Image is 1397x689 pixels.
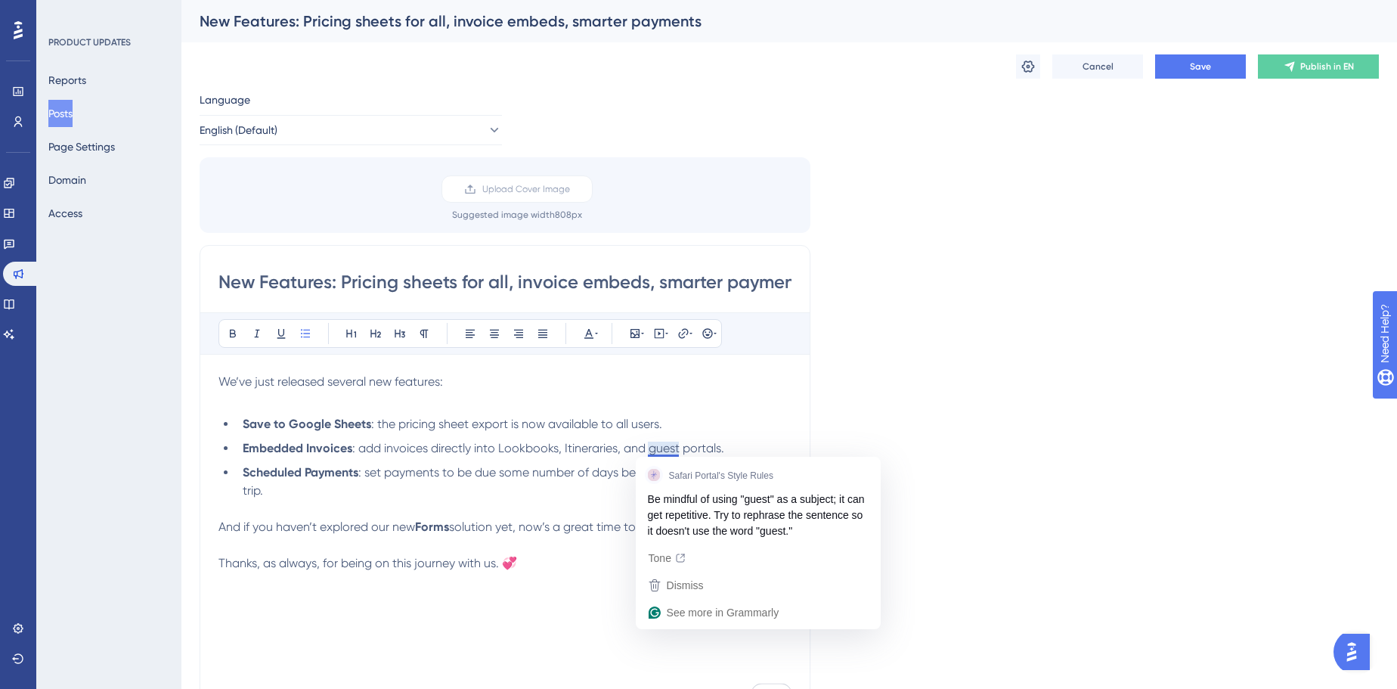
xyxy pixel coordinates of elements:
[218,374,443,389] span: We’ve just released several new features:
[200,121,277,139] span: English (Default)
[200,91,250,109] span: Language
[1155,54,1246,79] button: Save
[200,11,1341,32] div: New Features: Pricing sheets for all, invoice embeds, smarter payments
[1083,61,1114,73] span: Cancel
[218,270,791,294] input: Post Title
[243,417,371,431] strong: Save to Google Sheets
[48,67,86,94] button: Reports
[243,441,352,455] strong: Embedded Invoices
[243,465,358,480] strong: Scheduled Payments
[243,465,775,498] span: : set payments to be due some number of days before or after the end of a trip.
[1300,61,1354,73] span: Publish in EN
[48,36,131,48] div: PRODUCT UPDATES
[371,417,662,431] span: : the pricing sheet export is now available to all users.
[200,115,502,145] button: English (Default)
[1258,54,1379,79] button: Publish in EN
[482,183,570,195] span: Upload Cover Image
[48,166,86,194] button: Domain
[48,133,115,160] button: Page Settings
[449,520,703,534] span: solution yet, now’s a great time to take a look!
[415,520,449,534] strong: Forms
[218,520,415,534] span: And if you haven’t explored our new
[1333,629,1379,675] iframe: UserGuiding AI Assistant Launcher
[48,100,73,127] button: Posts
[352,441,724,455] span: : add invoices directly into Lookbooks, Itineraries, and guest portals.
[36,4,94,22] span: Need Help?
[1190,61,1211,73] span: Save
[218,556,517,570] span: Thanks, as always, for being on this journey with us. 💞
[452,209,582,221] div: Suggested image width 808 px
[1052,54,1143,79] button: Cancel
[48,200,82,227] button: Access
